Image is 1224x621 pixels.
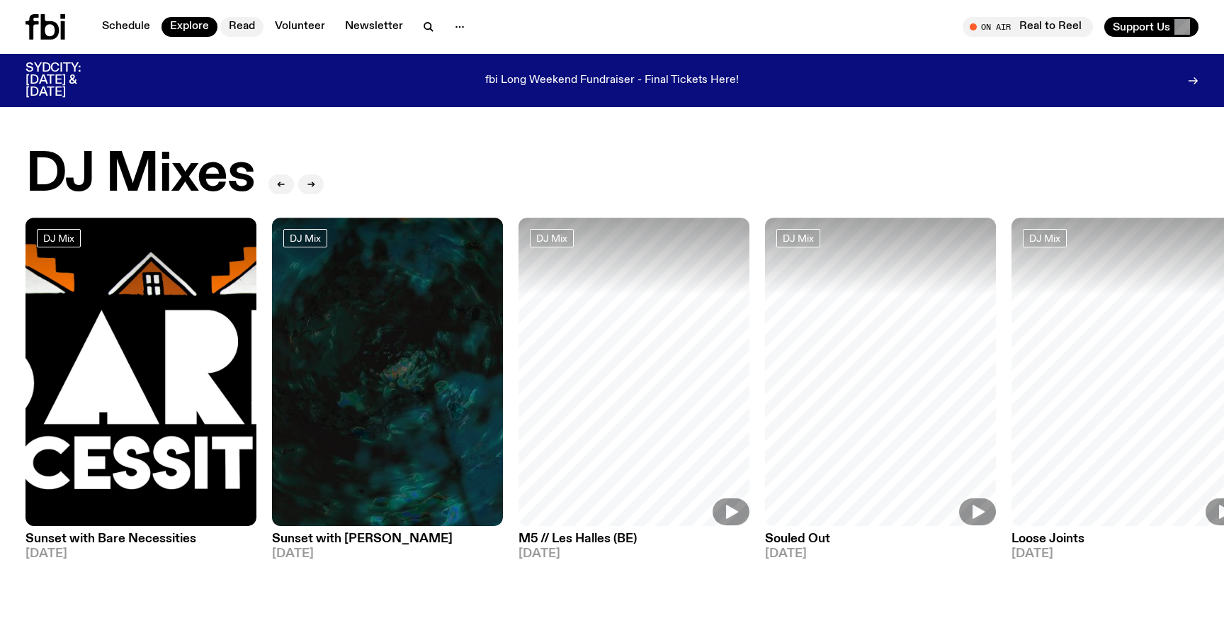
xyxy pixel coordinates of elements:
[220,17,263,37] a: Read
[783,233,814,244] span: DJ Mix
[25,218,256,526] img: Bare Necessities
[765,526,996,560] a: Souled Out[DATE]
[25,533,256,545] h3: Sunset with Bare Necessities
[765,548,996,560] span: [DATE]
[1023,229,1067,247] a: DJ Mix
[272,526,503,560] a: Sunset with [PERSON_NAME][DATE]
[336,17,412,37] a: Newsletter
[37,229,81,247] a: DJ Mix
[518,526,749,560] a: M5 // Les Halles (BE)[DATE]
[290,233,321,244] span: DJ Mix
[25,526,256,560] a: Sunset with Bare Necessities[DATE]
[272,548,503,560] span: [DATE]
[25,62,116,99] h3: SYDCITY: [DATE] & [DATE]
[518,533,749,545] h3: M5 // Les Halles (BE)
[1113,21,1170,33] span: Support Us
[1029,233,1060,244] span: DJ Mix
[25,148,254,202] h2: DJ Mixes
[518,548,749,560] span: [DATE]
[93,17,159,37] a: Schedule
[266,17,334,37] a: Volunteer
[43,233,74,244] span: DJ Mix
[765,533,996,545] h3: Souled Out
[283,229,327,247] a: DJ Mix
[530,229,574,247] a: DJ Mix
[161,17,217,37] a: Explore
[963,17,1093,37] button: On AirReal to Reel
[485,74,739,87] p: fbi Long Weekend Fundraiser - Final Tickets Here!
[536,233,567,244] span: DJ Mix
[25,548,256,560] span: [DATE]
[272,533,503,545] h3: Sunset with [PERSON_NAME]
[1104,17,1198,37] button: Support Us
[776,229,820,247] a: DJ Mix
